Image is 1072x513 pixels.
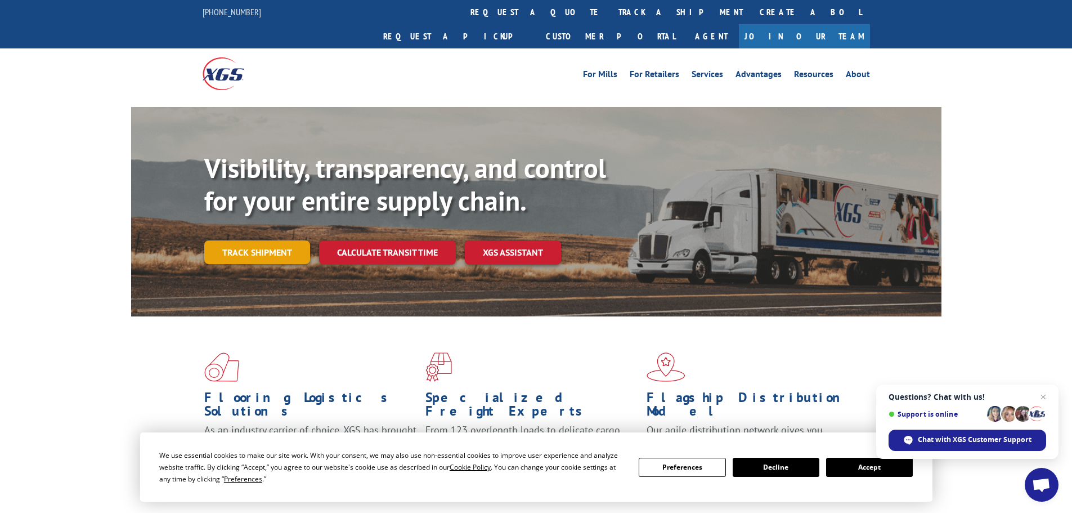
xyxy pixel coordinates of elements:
span: Cookie Policy [450,462,491,472]
span: As an industry carrier of choice, XGS has brought innovation and dedication to flooring logistics... [204,423,416,463]
button: Preferences [639,458,725,477]
a: About [846,70,870,82]
b: Visibility, transparency, and control for your entire supply chain. [204,150,606,218]
span: Questions? Chat with us! [889,392,1046,402]
div: Chat with XGS Customer Support [889,430,1046,451]
button: Decline [733,458,819,477]
a: [PHONE_NUMBER] [203,6,261,17]
div: Cookie Consent Prompt [140,432,932,502]
a: Resources [794,70,833,82]
a: For Retailers [630,70,679,82]
p: From 123 overlength loads to delicate cargo, our experienced staff knows the best way to move you... [425,423,638,474]
a: Customer Portal [537,24,684,48]
a: Services [692,70,723,82]
img: xgs-icon-total-supply-chain-intelligence-red [204,353,239,382]
a: Track shipment [204,240,310,264]
a: Calculate transit time [319,240,456,265]
h1: Flooring Logistics Solutions [204,391,417,423]
a: Request a pickup [375,24,537,48]
a: For Mills [583,70,617,82]
a: Agent [684,24,739,48]
span: Our agile distribution network gives you nationwide inventory management on demand. [647,423,854,450]
a: XGS ASSISTANT [465,240,561,265]
img: xgs-icon-flagship-distribution-model-red [647,353,685,382]
span: Preferences [224,474,262,484]
span: Close chat [1037,390,1050,404]
a: Join Our Team [739,24,870,48]
div: Open chat [1025,468,1058,502]
button: Accept [826,458,913,477]
img: xgs-icon-focused-on-flooring-red [425,353,452,382]
h1: Flagship Distribution Model [647,391,859,423]
a: Advantages [735,70,782,82]
span: Support is online [889,410,983,418]
span: Chat with XGS Customer Support [918,435,1031,445]
h1: Specialized Freight Experts [425,391,638,423]
div: We use essential cookies to make our site work. With your consent, we may also use non-essential ... [159,449,625,485]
